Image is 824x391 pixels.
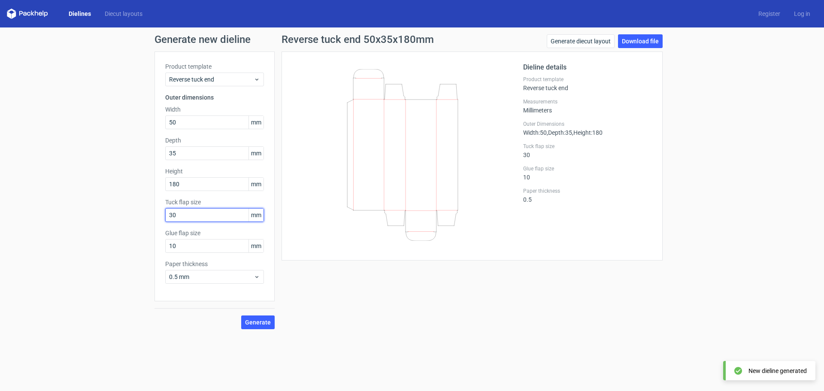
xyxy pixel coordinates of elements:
[547,129,572,136] span: , Depth : 35
[165,105,264,114] label: Width
[523,188,652,203] div: 0.5
[523,98,652,105] label: Measurements
[523,121,652,127] label: Outer Dimensions
[169,75,254,84] span: Reverse tuck end
[523,188,652,194] label: Paper thickness
[248,239,264,252] span: mm
[523,62,652,73] h2: Dieline details
[751,9,787,18] a: Register
[523,165,652,181] div: 10
[165,136,264,145] label: Depth
[523,76,652,91] div: Reverse tuck end
[618,34,663,48] a: Download file
[241,315,275,329] button: Generate
[523,165,652,172] label: Glue flap size
[62,9,98,18] a: Dielines
[547,34,615,48] a: Generate diecut layout
[169,273,254,281] span: 0.5 mm
[748,367,807,375] div: New dieline generated
[165,93,264,102] h3: Outer dimensions
[165,198,264,206] label: Tuck flap size
[523,143,652,158] div: 30
[523,98,652,114] div: Millimeters
[523,76,652,83] label: Product template
[248,209,264,221] span: mm
[523,143,652,150] label: Tuck flap size
[154,34,669,45] h1: Generate new dieline
[787,9,817,18] a: Log in
[165,260,264,268] label: Paper thickness
[98,9,149,18] a: Diecut layouts
[165,62,264,71] label: Product template
[165,167,264,176] label: Height
[245,319,271,325] span: Generate
[572,129,603,136] span: , Height : 180
[248,147,264,160] span: mm
[248,116,264,129] span: mm
[165,229,264,237] label: Glue flap size
[248,178,264,191] span: mm
[523,129,547,136] span: Width : 50
[282,34,434,45] h1: Reverse tuck end 50x35x180mm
